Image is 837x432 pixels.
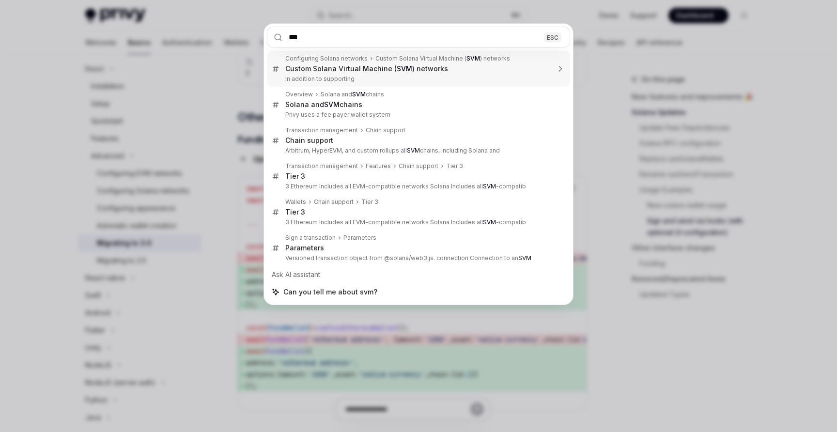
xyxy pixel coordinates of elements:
[544,32,561,42] div: ESC
[285,198,306,206] div: Wallets
[285,183,550,190] p: 3 Ethereum Includes all EVM-compatible networks Solana Includes all -compatib
[283,287,377,297] span: Can you tell me about svm?
[446,162,463,170] div: Tier 3
[397,64,412,73] b: SVM
[366,162,391,170] div: Features
[285,136,333,145] div: Chain support
[352,91,366,98] b: SVM
[285,126,358,134] div: Transaction management
[285,147,550,154] p: Arbitrum, HyperEVM, and custom rollups all chains, including Solana and
[285,100,362,109] div: Solana and chains
[361,198,378,206] div: Tier 3
[285,172,305,181] div: Tier 3
[285,111,550,119] p: Privy uses a fee payer wallet system
[375,55,510,62] div: Custom Solana Virtual Machine ( ) networks
[324,100,340,108] b: SVM
[518,254,531,262] b: SVM
[366,126,405,134] div: Chain support
[267,266,570,283] div: Ask AI assistant
[285,55,368,62] div: Configuring Solana networks
[343,234,376,242] div: Parameters
[285,64,448,73] div: Custom Solana Virtual Machine ( ) networks
[285,244,324,252] div: Parameters
[483,218,496,226] b: SVM
[285,234,336,242] div: Sign a transaction
[285,91,313,98] div: Overview
[285,254,550,262] p: VersionedTransaction object from @solana/web3.js. connection Connection to an
[285,75,550,83] p: In addition to supporting
[285,162,358,170] div: Transaction management
[483,183,496,190] b: SVM
[399,162,438,170] div: Chain support
[407,147,420,154] b: SVM
[314,198,354,206] div: Chain support
[285,218,550,226] p: 3 Ethereum Includes all EVM-compatible networks Solana Includes all -compatib
[466,55,480,62] b: SVM
[285,208,305,216] div: Tier 3
[321,91,384,98] div: Solana and chains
